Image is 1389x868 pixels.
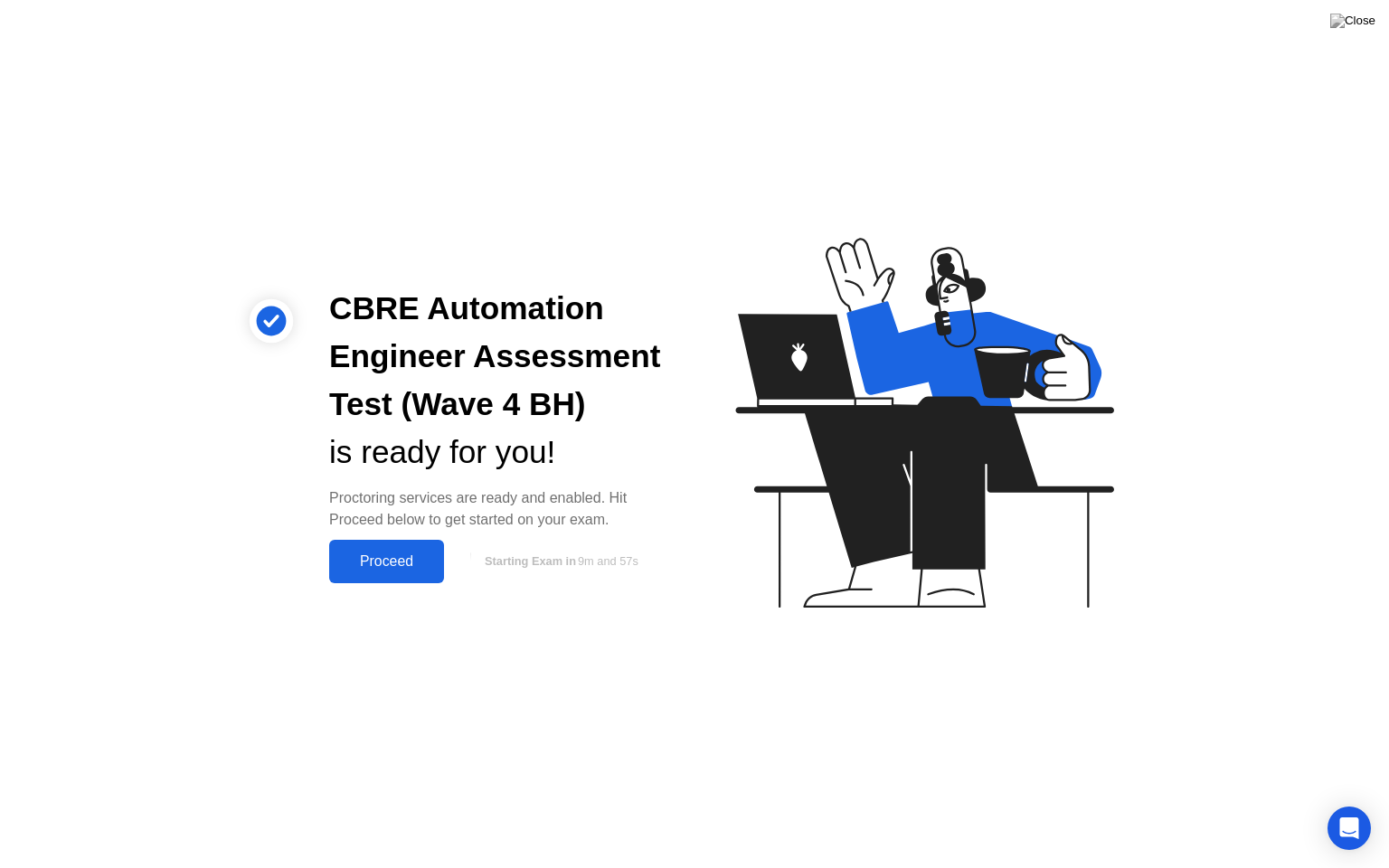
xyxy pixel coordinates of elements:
[1330,14,1375,28] img: Close
[335,553,439,570] div: Proceed
[329,285,666,428] div: CBRE Automation Engineer Assessment Test (Wave 4 BH)
[578,554,638,568] span: 9m and 57s
[1328,807,1371,850] div: Open Intercom Messenger
[329,487,666,531] div: Proctoring services are ready and enabled. Hit Proceed below to get started on your exam.
[329,540,444,583] button: Proceed
[329,429,666,476] div: is ready for you!
[453,544,666,579] button: Starting Exam in9m and 57s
